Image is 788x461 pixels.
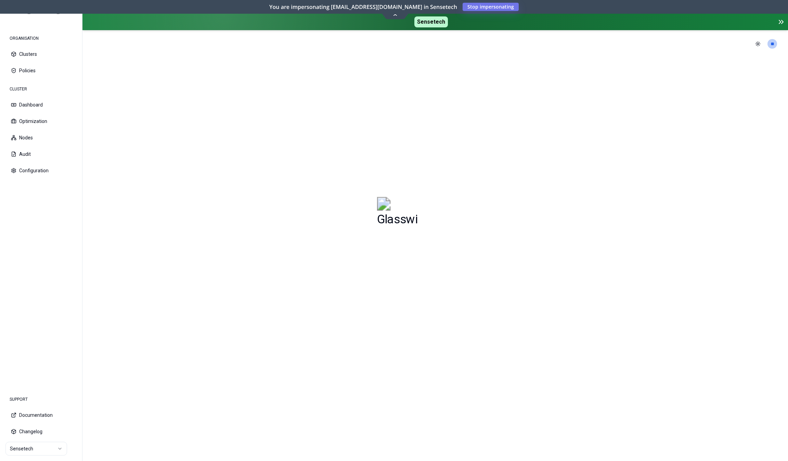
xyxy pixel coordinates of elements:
button: Documentation [5,408,77,423]
span: Sensetech [414,16,448,27]
button: Configuration [5,163,77,178]
button: Audit [5,147,77,162]
button: Clusters [5,47,77,62]
div: CLUSTER [5,82,77,96]
div: SUPPORT [5,393,77,406]
button: Dashboard [5,97,77,112]
button: Nodes [5,130,77,145]
button: Optimization [5,114,77,129]
div: ORGANISATION [5,32,77,45]
button: Changelog [5,424,77,439]
button: Policies [5,63,77,78]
